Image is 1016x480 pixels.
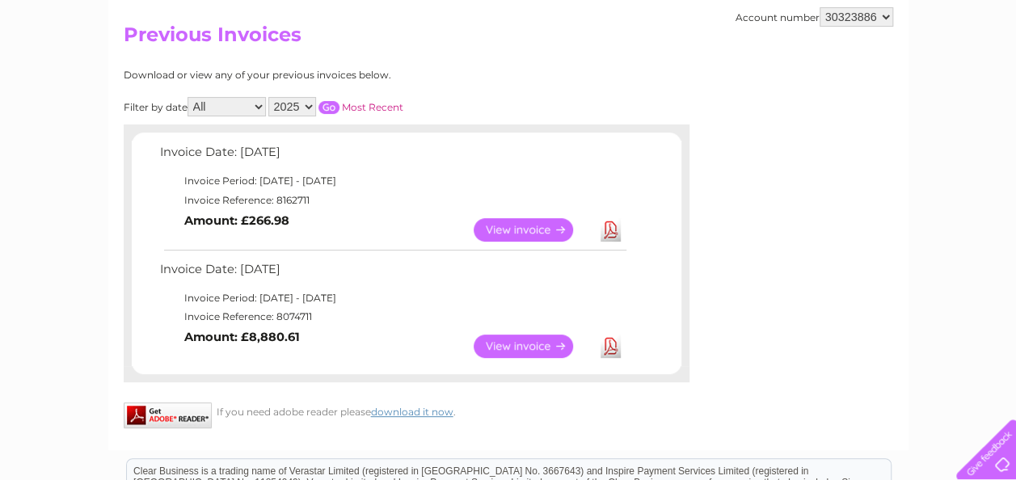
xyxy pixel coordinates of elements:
[474,218,592,242] a: View
[736,7,893,27] div: Account number
[156,307,629,326] td: Invoice Reference: 8074711
[156,288,629,308] td: Invoice Period: [DATE] - [DATE]
[875,69,899,81] a: Blog
[124,69,548,81] div: Download or view any of your previous invoices below.
[156,191,629,210] td: Invoice Reference: 8162711
[474,335,592,358] a: View
[601,335,621,358] a: Download
[711,8,823,28] a: 0333 014 3131
[908,69,948,81] a: Contact
[36,42,118,91] img: logo.png
[156,141,629,171] td: Invoice Date: [DATE]
[371,406,453,418] a: download it now
[124,402,689,418] div: If you need adobe reader please .
[127,9,891,78] div: Clear Business is a trading name of Verastar Limited (registered in [GEOGRAPHIC_DATA] No. 3667643...
[156,259,629,288] td: Invoice Date: [DATE]
[731,69,762,81] a: Water
[963,69,1001,81] a: Log out
[772,69,807,81] a: Energy
[124,97,548,116] div: Filter by date
[124,23,893,54] h2: Previous Invoices
[342,101,403,113] a: Most Recent
[601,218,621,242] a: Download
[184,330,300,344] b: Amount: £8,880.61
[184,213,289,228] b: Amount: £266.98
[817,69,866,81] a: Telecoms
[156,171,629,191] td: Invoice Period: [DATE] - [DATE]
